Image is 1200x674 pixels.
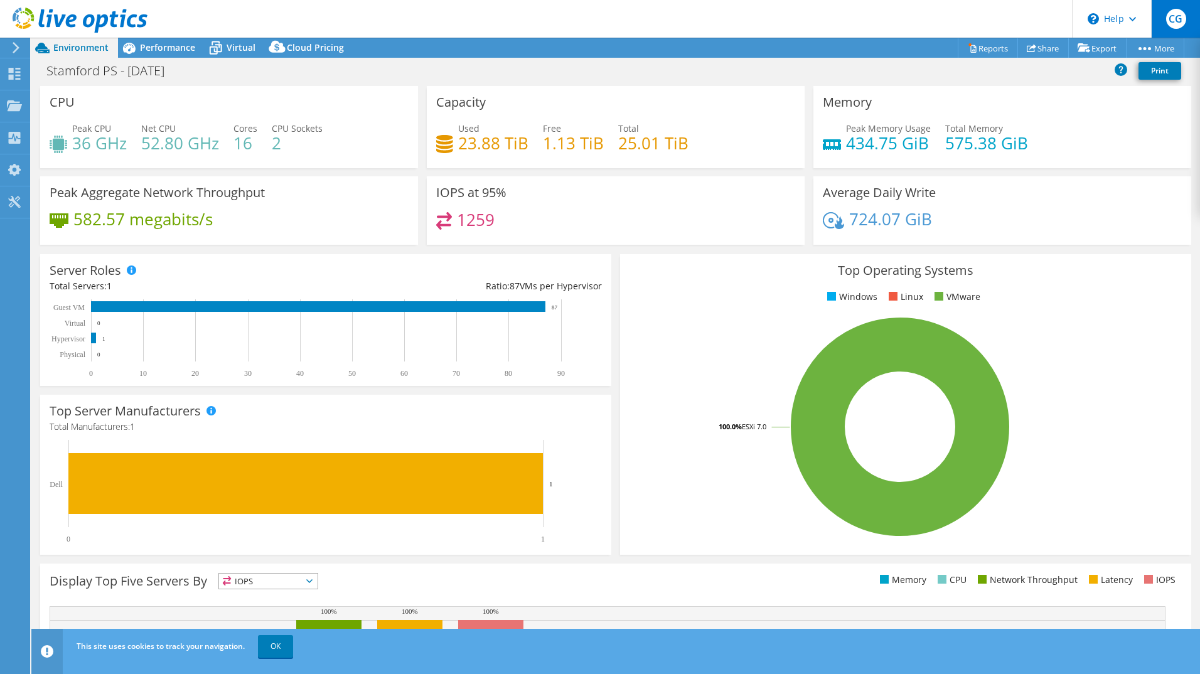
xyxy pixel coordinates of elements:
li: Memory [877,573,926,587]
text: 30 [244,369,252,378]
text: 100% [402,607,418,615]
a: Share [1017,38,1069,58]
h4: 575.38 GiB [945,136,1028,150]
span: Performance [140,41,195,53]
span: Total [618,122,639,134]
text: Dell [50,480,63,489]
span: IOPS [219,574,318,589]
h4: Total Manufacturers: [50,420,602,434]
tspan: 100.0% [719,422,742,431]
li: Network Throughput [975,573,1078,587]
span: CG [1166,9,1186,29]
li: Latency [1086,573,1133,587]
h3: CPU [50,95,75,109]
a: More [1126,38,1184,58]
text: 60 [400,369,408,378]
span: Used [458,122,479,134]
h4: 23.88 TiB [458,136,528,150]
text: 0 [89,369,93,378]
li: Windows [824,290,877,304]
text: 1 [102,336,105,342]
li: IOPS [1141,573,1176,587]
a: OK [258,635,293,658]
text: Hypervisor [51,334,85,343]
text: 0 [97,351,100,358]
span: 87 [510,280,520,292]
h3: Server Roles [50,264,121,277]
h4: 1.13 TiB [543,136,604,150]
a: Export [1068,38,1127,58]
text: 20 [191,369,199,378]
h3: Capacity [436,95,486,109]
text: 0 [97,320,100,326]
li: CPU [935,573,967,587]
span: Environment [53,41,109,53]
span: Peak CPU [72,122,111,134]
h3: IOPS at 95% [436,186,506,200]
div: Total Servers: [50,279,326,293]
h3: Top Operating Systems [629,264,1182,277]
span: Virtual [227,41,255,53]
span: CPU Sockets [272,122,323,134]
span: Free [543,122,561,134]
text: 100% [321,607,337,615]
span: Total Memory [945,122,1003,134]
h4: 25.01 TiB [618,136,688,150]
h4: 52.80 GHz [141,136,219,150]
svg: \n [1088,13,1099,24]
li: Linux [886,290,923,304]
span: Net CPU [141,122,176,134]
span: 1 [107,280,112,292]
text: 40 [296,369,304,378]
text: 90 [557,369,565,378]
text: Physical [60,350,85,359]
h3: Average Daily Write [823,186,936,200]
h4: 434.75 GiB [846,136,931,150]
tspan: ESXi 7.0 [742,422,766,431]
text: 0 [67,535,70,543]
span: Cloud Pricing [287,41,344,53]
text: 100% [483,607,499,615]
h4: 1259 [457,213,495,227]
h3: Memory [823,95,872,109]
text: 1 [549,480,553,488]
h4: 2 [272,136,323,150]
text: 50 [348,369,356,378]
span: This site uses cookies to track your navigation. [77,641,245,651]
h3: Peak Aggregate Network Throughput [50,186,265,200]
span: 1 [130,420,135,432]
text: 87 [552,304,558,311]
div: Ratio: VMs per Hypervisor [326,279,602,293]
text: 80 [505,369,512,378]
li: VMware [931,290,980,304]
h4: 16 [233,136,257,150]
span: Cores [233,122,257,134]
a: Reports [958,38,1018,58]
h1: Stamford PS - [DATE] [41,64,184,78]
h4: 36 GHz [72,136,127,150]
text: 10 [139,369,147,378]
text: Virtual [65,319,86,328]
h3: Top Server Manufacturers [50,404,201,418]
text: 1 [541,535,545,543]
text: 70 [453,369,460,378]
h4: 582.57 megabits/s [73,212,213,226]
text: Guest VM [53,303,85,312]
h4: 724.07 GiB [849,212,932,226]
span: Peak Memory Usage [846,122,931,134]
a: Print [1138,62,1181,80]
